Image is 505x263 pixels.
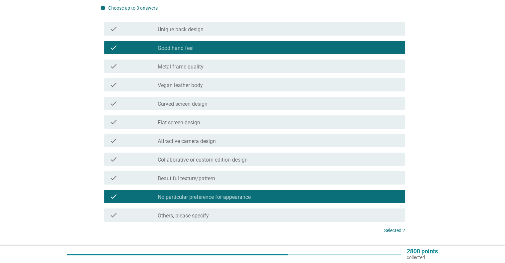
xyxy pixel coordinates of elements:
[158,82,203,89] label: Vegan leather body
[158,45,194,52] label: Good hand feel
[110,25,118,33] i: check
[158,26,204,33] label: Unique back design
[110,118,118,126] i: check
[110,155,118,163] i: check
[407,248,438,254] p: 2800 points
[110,99,118,107] i: check
[158,194,251,200] label: No particular preference for appearance
[158,157,248,163] label: Collaborative or custom edition design
[110,137,118,145] i: check
[158,138,216,145] label: Attractive camera design
[158,175,215,182] label: Beautiful texture/pattern
[158,64,204,70] label: Metal frame quality
[158,212,209,219] label: Others, please specify
[110,193,118,200] i: check
[110,174,118,182] i: check
[110,81,118,89] i: check
[110,44,118,52] i: check
[100,5,106,11] i: info
[158,101,208,107] label: Curved screen design
[407,254,438,260] p: collected
[110,62,118,70] i: check
[384,227,405,234] p: Selected 2
[108,5,158,11] label: Choose up to 3 answers
[110,211,118,219] i: check
[158,119,200,126] label: Flat screen design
